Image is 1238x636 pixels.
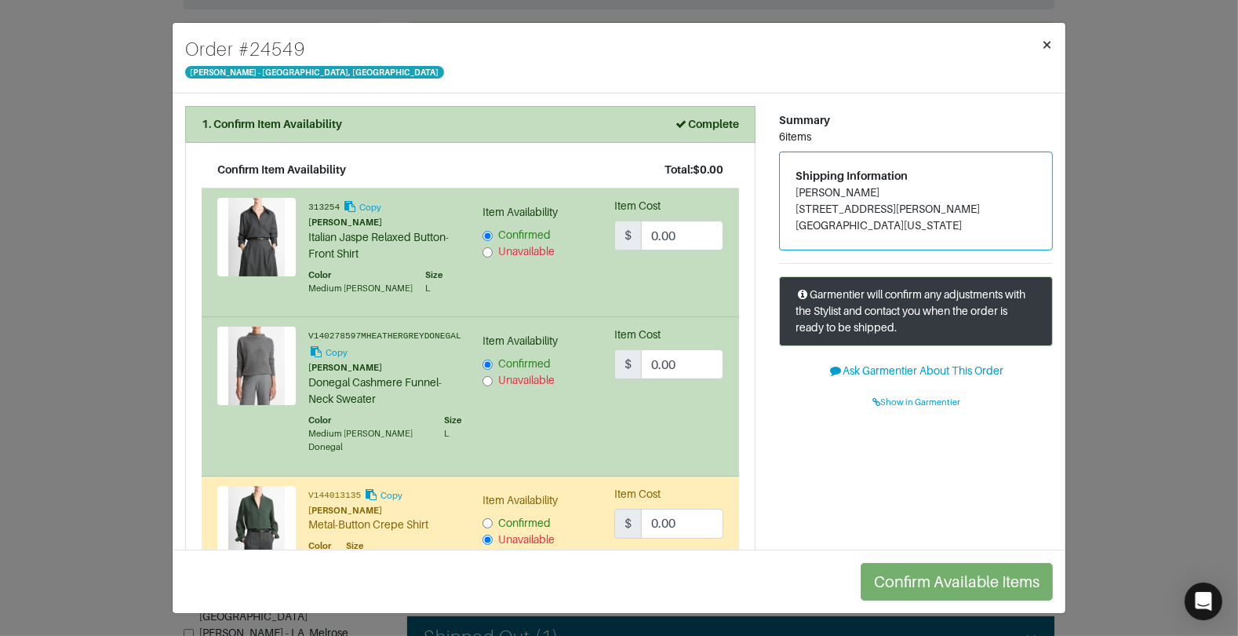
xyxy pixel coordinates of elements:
small: Copy [381,491,402,500]
div: Total: $0.00 [665,162,723,178]
img: Product [217,327,296,405]
img: Product [217,198,296,276]
span: Unavailable [498,533,555,546]
div: Donegal Cashmere Funnel-Neck Sweater [308,375,461,408]
div: Garmentier will confirm any adjustments with the Stylist and contact you when the order is ready ... [779,276,1053,346]
label: Item Availability [482,333,558,349]
input: Confirmed [482,360,493,370]
label: Item Cost [614,486,661,503]
div: Color [308,414,431,427]
div: Medium [PERSON_NAME] [308,282,413,295]
div: Italian Jaspe Relaxed Button-Front Shirt [308,229,459,262]
small: Copy [326,348,348,357]
span: Show in Garmentier [872,397,960,407]
label: Item Availability [482,204,558,221]
div: Size [425,269,442,282]
small: Copy [359,203,381,212]
div: Color [308,269,413,282]
h4: Order # 24549 [185,35,444,64]
div: L [444,427,461,440]
address: [PERSON_NAME] [STREET_ADDRESS][PERSON_NAME] [GEOGRAPHIC_DATA][US_STATE] [796,185,1036,234]
input: Confirmed [482,518,493,528]
div: [PERSON_NAME] [308,504,459,517]
div: Summary [779,112,1053,129]
span: Confirmed [498,357,551,370]
div: Color [308,539,333,553]
div: Confirm Item Availability [217,162,346,178]
label: Item Cost [614,327,661,343]
button: Confirm Available Items [861,563,1053,601]
span: Shipping Information [796,170,908,182]
div: Size [346,539,363,553]
small: V140278597MHEATHERGREYDONEGAL [308,331,461,341]
div: [PERSON_NAME] [308,216,459,229]
span: $ [614,349,642,379]
span: Unavailable [498,374,555,386]
input: Unavailable [482,376,493,386]
input: Confirmed [482,231,493,241]
small: V144013135 [308,491,361,500]
div: Open Intercom Messenger [1185,583,1222,620]
a: Show in Garmentier [779,389,1053,414]
input: Unavailable [482,535,493,545]
label: Item Availability [482,492,558,509]
strong: 1. Confirm Item Availability [202,118,342,130]
div: [PERSON_NAME] [308,361,461,375]
button: Copy [342,198,382,216]
img: Product [217,486,296,565]
strong: Complete [674,118,739,130]
button: Close [1029,23,1065,67]
span: × [1041,34,1053,55]
span: $ [614,509,642,539]
span: $ [614,221,642,250]
span: [PERSON_NAME] - [GEOGRAPHIC_DATA], [GEOGRAPHIC_DATA] [185,66,444,79]
span: Confirmed [498,517,551,529]
div: L [425,282,442,295]
button: Copy [363,486,403,504]
span: Unavailable [498,245,555,258]
div: Medium [PERSON_NAME] Donegal [308,427,431,454]
div: Size [444,414,461,427]
input: Unavailable [482,247,493,258]
div: Metal-Button Crepe Shirt [308,517,459,533]
span: Confirmed [498,228,551,241]
label: Item Cost [614,198,661,214]
small: 313254 [308,203,340,212]
div: 6 items [779,129,1053,145]
button: Copy [308,343,348,361]
button: Ask Garmentier About This Order [779,359,1053,383]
